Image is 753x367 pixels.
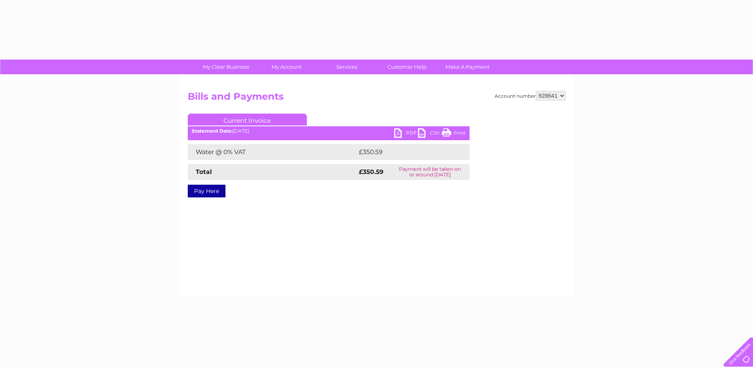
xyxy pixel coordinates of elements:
[442,128,466,140] a: Print
[495,91,566,100] div: Account number
[188,91,566,106] h2: Bills and Payments
[254,60,319,74] a: My Account
[196,168,212,176] strong: Total
[357,144,456,160] td: £350.59
[374,60,440,74] a: Customer Help
[188,128,470,134] div: [DATE]
[192,128,233,134] b: Statement Date:
[188,185,225,197] a: Pay Here
[314,60,379,74] a: Services
[188,144,357,160] td: Water @ 0% VAT
[394,128,418,140] a: PDF
[391,164,469,180] td: Payment will be taken on or around [DATE]
[418,128,442,140] a: CSV
[435,60,500,74] a: Make A Payment
[193,60,259,74] a: My Clear Business
[359,168,383,176] strong: £350.59
[188,114,307,126] a: Current Invoice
